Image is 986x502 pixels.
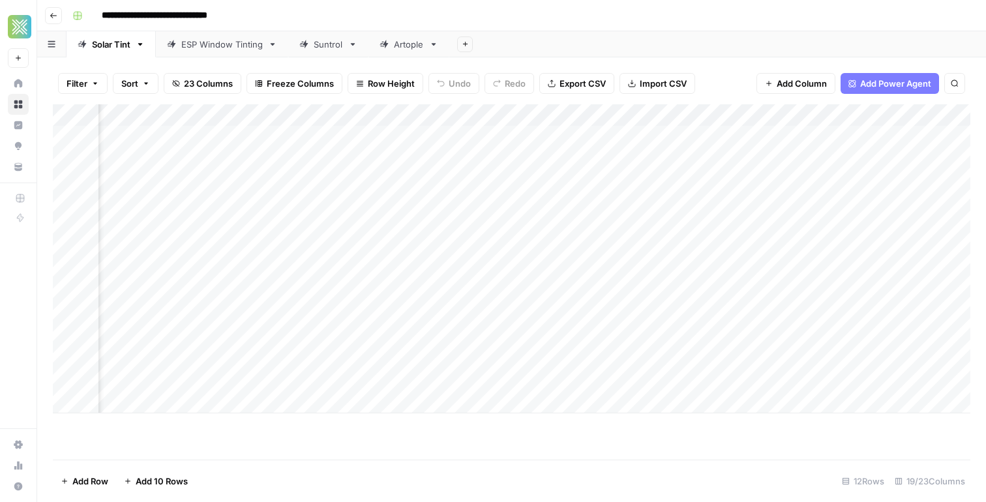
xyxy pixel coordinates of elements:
[67,77,87,90] span: Filter
[8,10,29,43] button: Workspace: Xponent21
[777,77,827,90] span: Add Column
[860,77,931,90] span: Add Power Agent
[184,77,233,90] span: 23 Columns
[560,77,606,90] span: Export CSV
[8,94,29,115] a: Browse
[67,31,156,57] a: Solar Tint
[837,471,889,492] div: 12 Rows
[889,471,970,492] div: 19/23 Columns
[368,77,415,90] span: Row Height
[246,73,342,94] button: Freeze Columns
[368,31,449,57] a: Artople
[756,73,835,94] button: Add Column
[428,73,479,94] button: Undo
[156,31,288,57] a: ESP Window Tinting
[8,455,29,476] a: Usage
[72,475,108,488] span: Add Row
[8,73,29,94] a: Home
[640,77,687,90] span: Import CSV
[8,15,31,38] img: Xponent21 Logo
[485,73,534,94] button: Redo
[841,73,939,94] button: Add Power Agent
[267,77,334,90] span: Freeze Columns
[8,136,29,156] a: Opportunities
[164,73,241,94] button: 23 Columns
[394,38,424,51] div: Artople
[539,73,614,94] button: Export CSV
[53,471,116,492] button: Add Row
[8,476,29,497] button: Help + Support
[92,38,130,51] div: Solar Tint
[348,73,423,94] button: Row Height
[620,73,695,94] button: Import CSV
[136,475,188,488] span: Add 10 Rows
[8,434,29,455] a: Settings
[58,73,108,94] button: Filter
[505,77,526,90] span: Redo
[181,38,263,51] div: ESP Window Tinting
[449,77,471,90] span: Undo
[8,115,29,136] a: Insights
[8,156,29,177] a: Your Data
[121,77,138,90] span: Sort
[288,31,368,57] a: Suntrol
[314,38,343,51] div: Suntrol
[113,73,158,94] button: Sort
[116,471,196,492] button: Add 10 Rows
